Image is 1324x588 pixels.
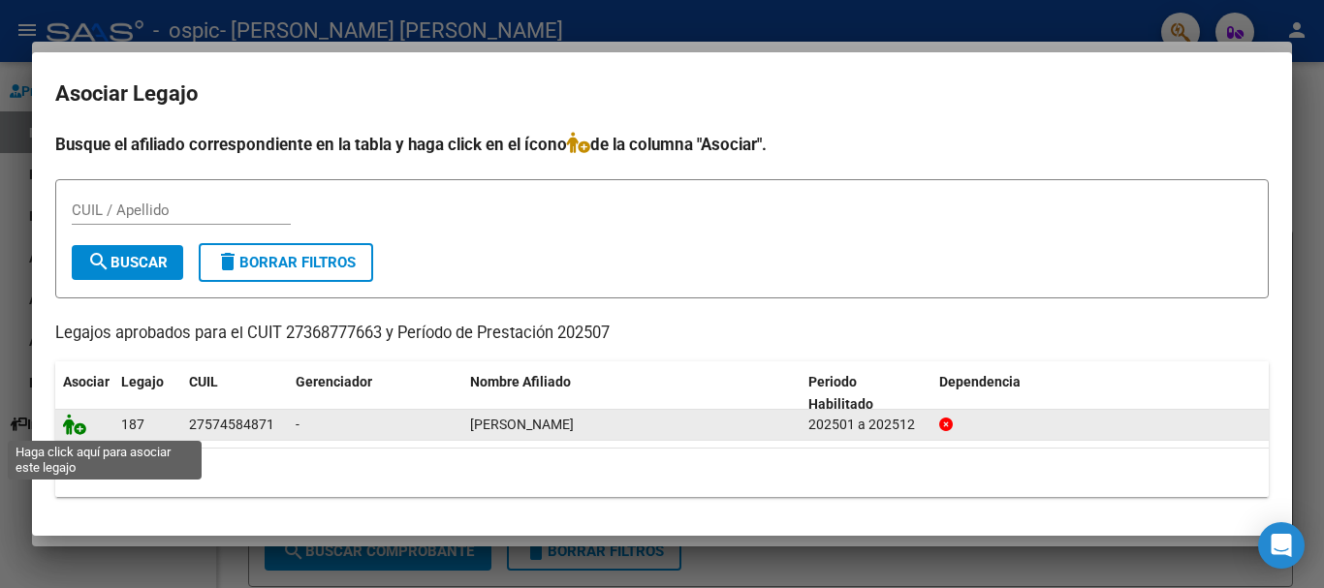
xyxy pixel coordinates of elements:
datatable-header-cell: Legajo [113,361,181,425]
span: Dependencia [939,374,1021,389]
div: 202501 a 202512 [808,414,924,436]
button: Borrar Filtros [199,243,373,282]
span: CUIL [189,374,218,389]
div: 1 registros [55,449,1269,497]
p: Legajos aprobados para el CUIT 27368777663 y Período de Prestación 202507 [55,322,1269,346]
span: Buscar [87,254,168,271]
datatable-header-cell: Dependencia [931,361,1270,425]
h2: Asociar Legajo [55,76,1269,112]
div: Open Intercom Messenger [1258,522,1305,569]
datatable-header-cell: CUIL [181,361,288,425]
datatable-header-cell: Nombre Afiliado [462,361,801,425]
span: - [296,417,299,432]
span: Borrar Filtros [216,254,356,271]
div: 27574584871 [189,414,274,436]
mat-icon: search [87,250,110,273]
mat-icon: delete [216,250,239,273]
datatable-header-cell: Gerenciador [288,361,462,425]
h4: Busque el afiliado correspondiente en la tabla y haga click en el ícono de la columna "Asociar". [55,132,1269,157]
span: Gerenciador [296,374,372,389]
span: ZEBALLOS ANGELINA [470,417,574,432]
span: 187 [121,417,144,432]
span: Nombre Afiliado [470,374,571,389]
button: Buscar [72,245,183,280]
datatable-header-cell: Periodo Habilitado [801,361,931,425]
datatable-header-cell: Asociar [55,361,113,425]
span: Periodo Habilitado [808,374,873,412]
span: Asociar [63,374,110,389]
span: Legajo [121,374,164,389]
